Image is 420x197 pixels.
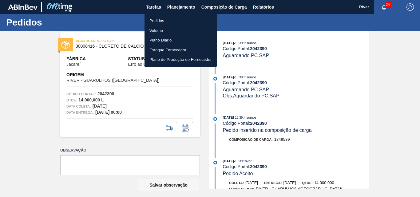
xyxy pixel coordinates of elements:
a: Pedidos [145,16,217,26]
a: Volume [145,26,217,36]
a: Estoque Fornecedor [145,45,217,55]
a: Plano Diário [145,35,217,45]
a: Plano de Produção do Fornecedor [145,55,217,65]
